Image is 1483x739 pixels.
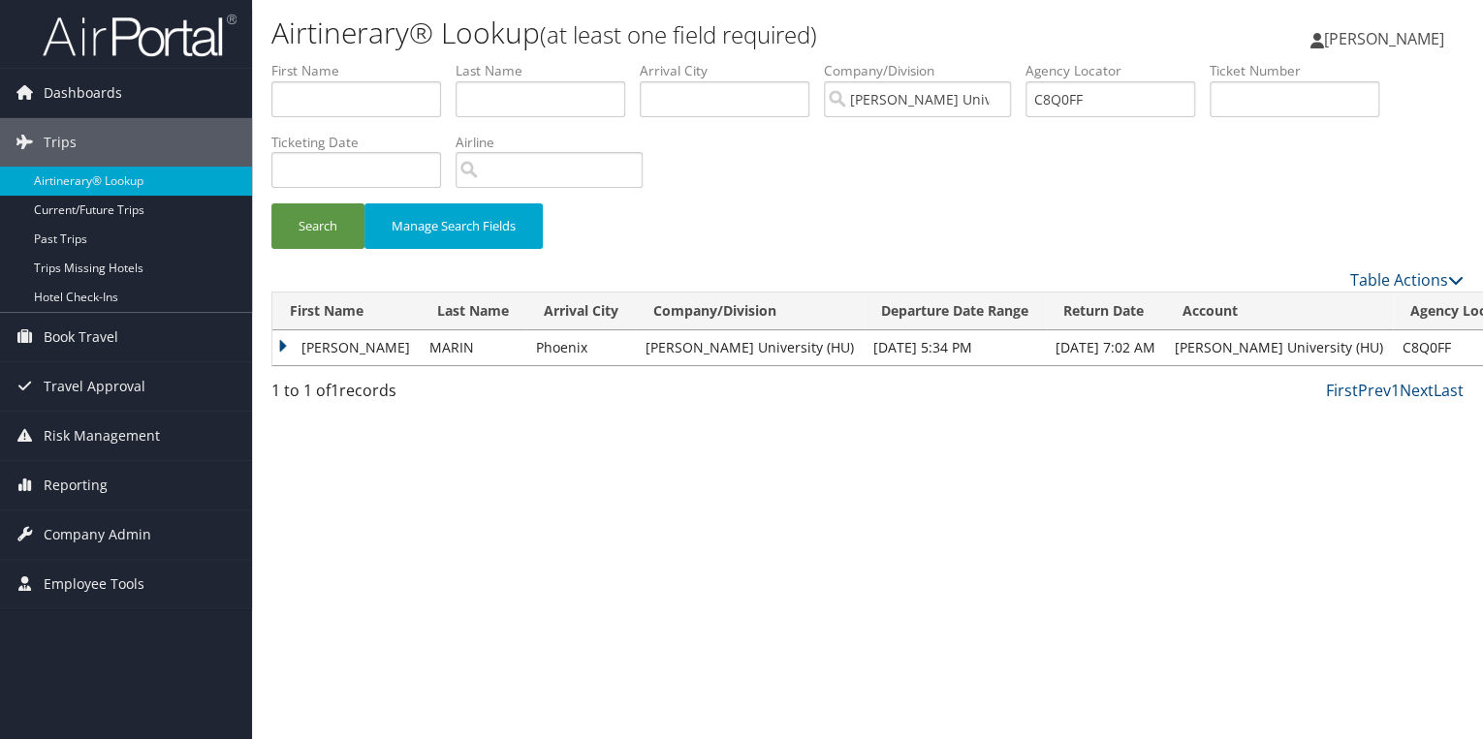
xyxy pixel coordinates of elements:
span: Trips [44,118,77,167]
td: [PERSON_NAME] [272,330,420,365]
button: Search [271,203,364,249]
span: Risk Management [44,412,160,460]
th: Departure Date Range: activate to sort column ascending [864,293,1046,330]
span: Book Travel [44,313,118,361]
img: airportal-logo.png [43,13,237,58]
span: 1 [331,380,339,401]
label: Agency Locator [1025,61,1210,80]
td: [PERSON_NAME] University (HU) [1165,330,1393,365]
a: Table Actions [1350,269,1464,291]
span: Reporting [44,461,108,509]
td: [PERSON_NAME] University (HU) [636,330,864,365]
h1: Airtinerary® Lookup [271,13,1066,53]
th: Company/Division [636,293,864,330]
label: Last Name [456,61,640,80]
label: Airline [456,133,657,152]
span: Company Admin [44,510,151,559]
label: Arrival City [640,61,824,80]
label: Company/Division [824,61,1025,80]
a: Prev [1358,380,1391,401]
span: Travel Approval [44,362,145,411]
a: 1 [1391,380,1400,401]
div: 1 to 1 of records [271,379,548,412]
th: First Name: activate to sort column ascending [272,293,420,330]
span: Dashboards [44,69,122,117]
td: [DATE] 7:02 AM [1046,330,1165,365]
td: [DATE] 5:34 PM [864,330,1046,365]
a: Next [1400,380,1434,401]
a: Last [1434,380,1464,401]
small: (at least one field required) [540,18,817,50]
th: Return Date: activate to sort column ascending [1046,293,1165,330]
span: [PERSON_NAME] [1324,28,1444,49]
label: Ticketing Date [271,133,456,152]
th: Last Name: activate to sort column ascending [420,293,526,330]
label: First Name [271,61,456,80]
th: Arrival City: activate to sort column ascending [526,293,636,330]
td: Phoenix [526,330,636,365]
a: First [1326,380,1358,401]
th: Account: activate to sort column ascending [1165,293,1393,330]
label: Ticket Number [1210,61,1394,80]
span: Employee Tools [44,560,144,608]
td: MARIN [420,330,526,365]
button: Manage Search Fields [364,203,543,249]
a: [PERSON_NAME] [1310,10,1464,68]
